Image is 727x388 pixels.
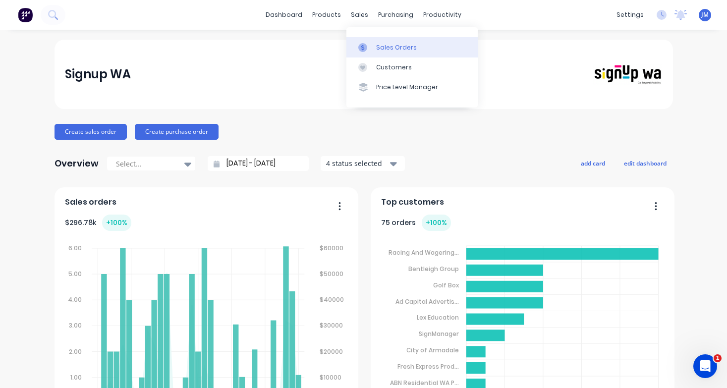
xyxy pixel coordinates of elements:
[419,330,459,338] tspan: SignManager
[422,215,451,231] div: + 100 %
[417,313,459,322] tspan: Lex Education
[373,7,418,22] div: purchasing
[381,215,451,231] div: 75 orders
[693,354,717,378] iframe: Intercom live chat
[395,297,459,305] tspan: Ad Capital Advertis...
[320,373,342,382] tspan: $10000
[65,64,131,84] div: Signup WA
[346,37,478,57] a: Sales Orders
[135,124,219,140] button: Create purchase order
[376,43,417,52] div: Sales Orders
[397,362,459,371] tspan: Fresh Express Prod...
[320,321,343,330] tspan: $30000
[346,77,478,97] a: Price Level Manager
[320,270,344,278] tspan: $50000
[307,7,346,22] div: products
[376,63,412,72] div: Customers
[68,295,82,304] tspan: 4.00
[418,7,466,22] div: productivity
[70,373,82,382] tspan: 1.00
[389,248,459,257] tspan: Racing And Wagering...
[326,158,389,168] div: 4 status selected
[55,124,127,140] button: Create sales order
[346,57,478,77] a: Customers
[612,7,649,22] div: settings
[320,295,344,304] tspan: $40000
[321,156,405,171] button: 4 status selected
[69,347,82,356] tspan: 2.00
[18,7,33,22] img: Factory
[593,64,662,85] img: Signup WA
[381,196,444,208] span: Top customers
[406,346,459,354] tspan: City of Armadale
[65,215,131,231] div: $ 296.78k
[408,265,459,273] tspan: Bentleigh Group
[714,354,722,362] span: 1
[261,7,307,22] a: dashboard
[390,379,459,387] tspan: ABN Residential WA P...
[320,244,344,252] tspan: $60000
[320,347,343,356] tspan: $20000
[701,10,709,19] span: JM
[69,321,82,330] tspan: 3.00
[433,281,459,289] tspan: Golf Box
[102,215,131,231] div: + 100 %
[68,244,82,252] tspan: 6.00
[68,270,82,278] tspan: 5.00
[55,154,99,173] div: Overview
[574,157,612,169] button: add card
[376,83,438,92] div: Price Level Manager
[65,196,116,208] span: Sales orders
[346,7,373,22] div: sales
[617,157,673,169] button: edit dashboard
